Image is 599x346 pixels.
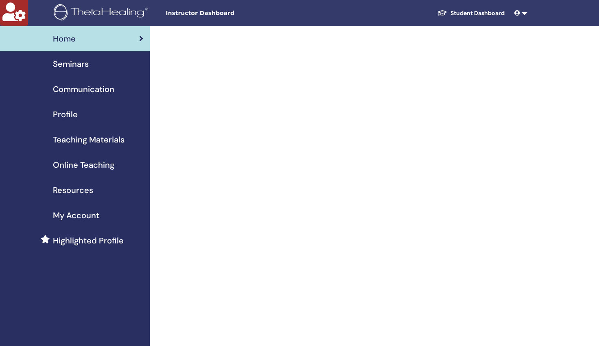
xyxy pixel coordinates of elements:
span: Home [53,33,76,45]
img: logo.png [54,4,151,22]
span: Online Teaching [53,159,114,171]
span: My Account [53,209,99,221]
span: Seminars [53,58,89,70]
a: Student Dashboard [431,6,511,21]
span: Communication [53,83,114,95]
span: Teaching Materials [53,134,125,146]
span: Highlighted Profile [53,234,124,247]
img: graduation-cap-white.svg [437,9,447,16]
span: Resources [53,184,93,196]
span: Profile [53,108,78,120]
span: Instructor Dashboard [166,9,288,18]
